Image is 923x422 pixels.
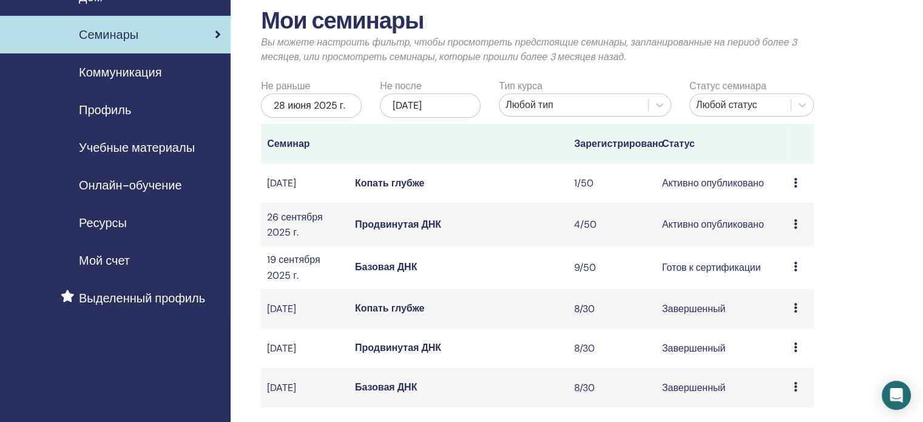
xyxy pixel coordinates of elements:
[79,140,195,155] font: Учебные материалы
[696,98,757,111] font: Любой статус
[662,381,726,394] font: Завершенный
[355,302,425,315] a: Копать глубже
[393,99,422,112] font: [DATE]
[499,80,542,92] font: Тип курса
[662,177,764,189] font: Активно опубликовано
[267,302,296,315] font: [DATE]
[662,218,764,231] font: Активно опубликовано
[662,137,695,150] font: Статус
[574,381,595,394] font: 8/30
[79,27,138,43] font: Семинары
[574,261,596,274] font: 9/50
[267,177,296,189] font: [DATE]
[261,36,797,63] font: Вы можете настроить фильтр, чтобы просмотреть предстоящие семинары, запланированные на период бол...
[380,80,421,92] font: Не после
[689,80,766,92] font: Статус семинара
[574,137,664,150] font: Зарегистрировано
[574,177,593,189] font: 1/50
[662,261,761,274] font: Готов к сертификации
[662,342,726,355] font: Завершенный
[79,290,205,306] font: Выделенный профиль
[662,302,726,315] font: Завершенный
[267,137,309,150] font: Семинар
[505,98,553,111] font: Любой тип
[574,218,597,231] font: 4/50
[574,302,595,315] font: 8/30
[79,64,161,80] font: Коммуникация
[355,381,418,393] a: Базовая ДНК
[355,260,418,273] a: Базовая ДНК
[79,177,182,193] font: Онлайн-обучение
[79,253,130,268] font: Мой счет
[261,80,310,92] font: Не раньше
[574,342,595,355] font: 8/30
[267,381,296,394] font: [DATE]
[355,218,441,231] a: Продвинутая ДНК
[274,99,345,112] font: 28 июня 2025 г.
[79,102,131,118] font: Профиль
[267,342,296,355] font: [DATE]
[267,211,322,239] font: 26 сентября 2025 г.
[355,341,441,354] a: Продвинутая ДНК
[355,177,425,189] a: Копать глубже
[261,5,424,36] font: Мои семинары
[882,381,911,410] div: Открытый Интерком Мессенджер
[79,215,127,231] font: Ресурсы
[267,253,320,281] font: 19 сентября 2025 г.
